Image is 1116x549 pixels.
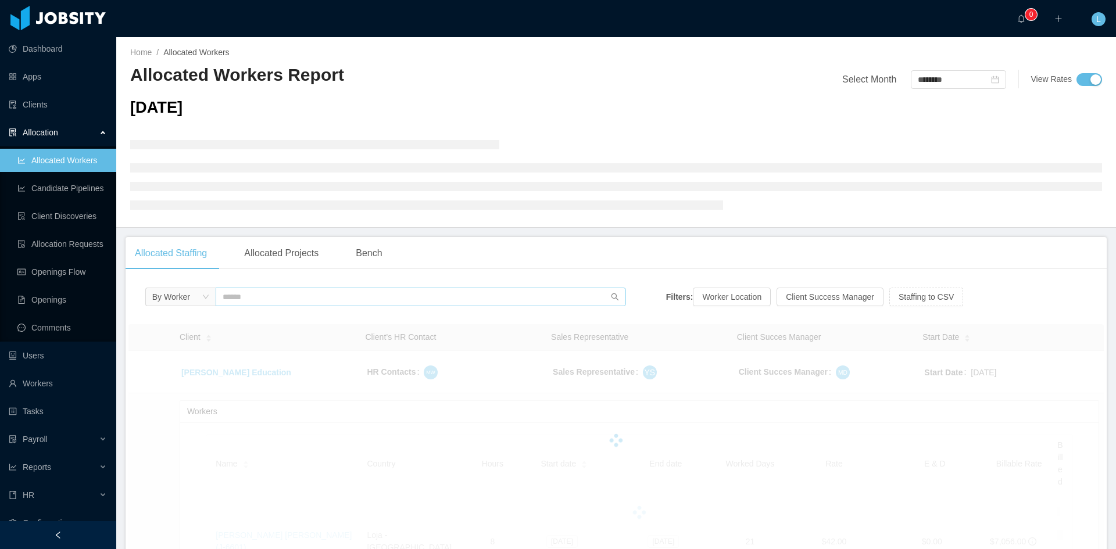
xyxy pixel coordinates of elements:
[235,237,328,270] div: Allocated Projects
[1017,15,1025,23] i: icon: bell
[611,293,619,301] i: icon: search
[9,519,17,527] i: icon: setting
[9,344,107,367] a: icon: robotUsers
[130,63,616,87] h2: Allocated Workers Report
[9,372,107,395] a: icon: userWorkers
[9,491,17,499] i: icon: book
[1031,74,1072,84] span: View Rates
[130,98,183,116] span: [DATE]
[156,48,159,57] span: /
[693,288,771,306] button: Worker Location
[152,288,190,306] div: By Worker
[202,293,209,302] i: icon: down
[17,288,107,311] a: icon: file-textOpenings
[9,463,17,471] i: icon: line-chart
[23,490,34,500] span: HR
[17,204,107,228] a: icon: file-searchClient Discoveries
[889,288,963,306] button: Staffing to CSV
[130,48,152,57] a: Home
[346,237,391,270] div: Bench
[17,177,107,200] a: icon: line-chartCandidate Pipelines
[666,292,693,302] strong: Filters:
[9,128,17,137] i: icon: solution
[9,93,107,116] a: icon: auditClients
[1025,9,1037,20] sup: 0
[23,518,71,528] span: Configuration
[17,232,107,256] a: icon: file-doneAllocation Requests
[9,65,107,88] a: icon: appstoreApps
[163,48,229,57] span: Allocated Workers
[9,37,107,60] a: icon: pie-chartDashboard
[842,74,896,84] span: Select Month
[23,435,48,444] span: Payroll
[17,260,107,284] a: icon: idcardOpenings Flow
[1096,12,1101,26] span: L
[1054,15,1063,23] i: icon: plus
[991,76,999,84] i: icon: calendar
[17,316,107,339] a: icon: messageComments
[126,237,216,270] div: Allocated Staffing
[17,149,107,172] a: icon: line-chartAllocated Workers
[9,435,17,443] i: icon: file-protect
[777,288,884,306] button: Client Success Manager
[23,462,51,472] span: Reports
[9,400,107,423] a: icon: profileTasks
[23,128,58,137] span: Allocation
